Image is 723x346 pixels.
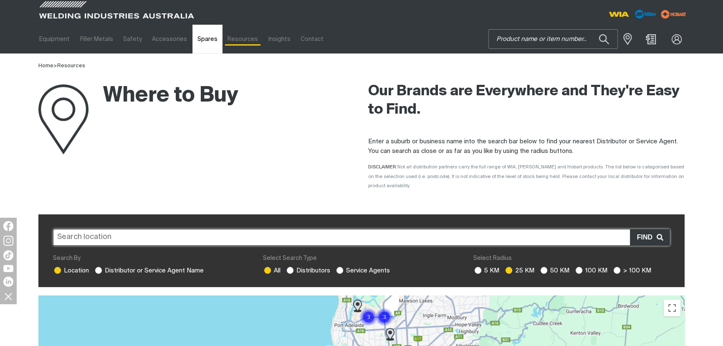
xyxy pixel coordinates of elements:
div: Select Search Type [263,254,460,263]
a: Home [38,63,53,69]
span: DISCLAIMER: [368,165,684,188]
img: TikTok [3,250,13,260]
img: YouTube [3,265,13,272]
h2: Our Brands are Everywhere and They're Easy to Find. [368,82,685,119]
a: Resources [222,25,263,53]
div: Cluster of 3 markers [359,308,378,326]
label: Distributors [286,267,330,274]
span: > [53,63,57,69]
a: Accessories [147,25,192,53]
div: Select Radius [473,254,670,263]
label: 5 KM [473,267,499,274]
img: miller [658,8,689,20]
label: > 100 KM [612,267,651,274]
span: Not all distribution partners carry the full range of WIA, [PERSON_NAME] and Hobart products. The... [368,165,684,188]
button: Find [630,229,670,245]
label: 100 KM [574,267,607,274]
img: Instagram [3,236,13,246]
a: Safety [118,25,147,53]
label: Location [53,267,89,274]
span: Find [637,232,657,243]
a: Contact [296,25,329,53]
img: hide socials [1,289,15,303]
a: Insights [263,25,295,53]
a: Shopping cart (0 product(s)) [645,34,658,44]
a: Spares [192,25,222,53]
img: Facebook [3,221,13,231]
a: Equipment [34,25,75,53]
button: Search products [590,29,618,49]
input: Product name or item number... [489,30,617,48]
h1: Where to Buy [38,82,238,109]
nav: Main [34,25,525,53]
label: All [263,267,281,274]
label: Distributor or Service Agent Name [94,267,204,274]
img: LinkedIn [3,277,13,287]
label: Service Agents [335,267,390,274]
a: Filler Metals [75,25,118,53]
label: 25 KM [504,267,534,274]
label: 50 KM [539,267,569,274]
input: Search location [53,229,670,246]
a: Resources [57,63,85,69]
div: Search By [53,254,250,263]
div: Cluster of 3 markers [375,308,394,326]
button: Toggle fullscreen view [664,300,680,316]
p: Enter a suburb or business name into the search bar below to find your nearest Distributor or Ser... [368,137,685,156]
